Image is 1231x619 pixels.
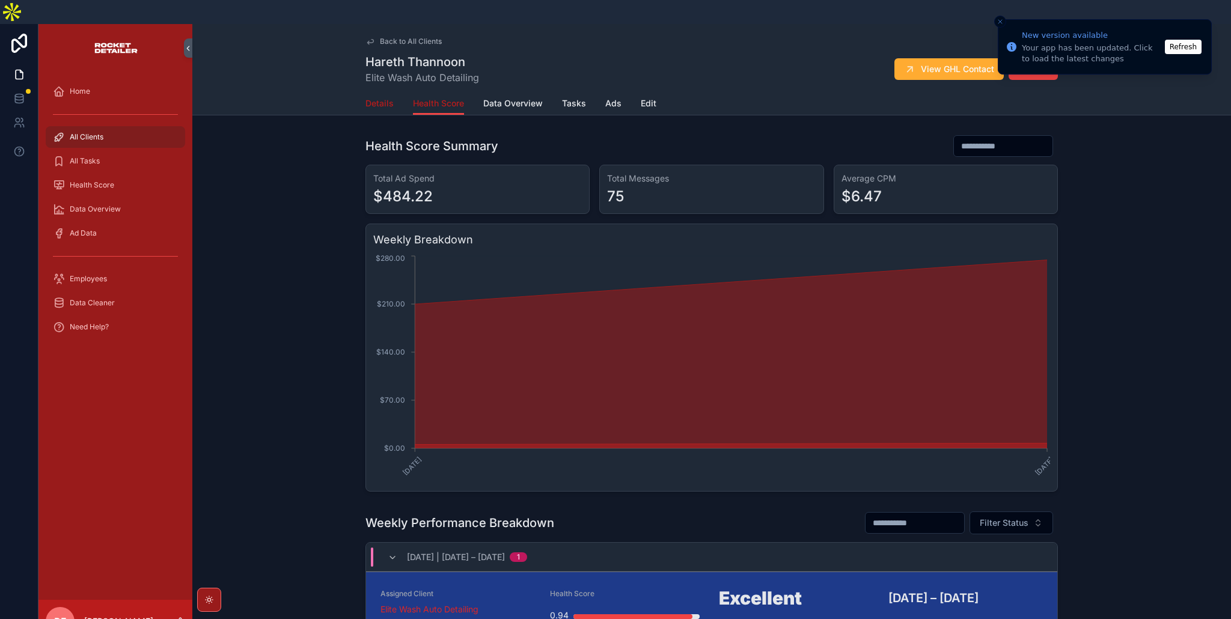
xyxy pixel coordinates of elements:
[607,187,624,206] div: 75
[46,174,185,196] a: Health Score
[994,16,1006,28] button: Close toast
[46,198,185,220] a: Data Overview
[380,37,442,46] span: Back to All Clients
[38,72,192,353] div: scrollable content
[894,58,1004,80] button: View GHL Contact
[413,93,464,115] a: Health Score
[46,81,185,102] a: Home
[46,126,185,148] a: All Clients
[1165,40,1202,54] button: Refresh
[641,97,656,109] span: Edit
[483,97,543,109] span: Data Overview
[365,37,442,46] a: Back to All Clients
[373,172,582,184] h3: Total Ad Spend
[46,268,185,290] a: Employees
[605,97,622,109] span: Ads
[70,180,114,190] span: Health Score
[70,228,97,238] span: Ad Data
[517,552,520,562] div: 1
[719,589,874,612] h1: Excellent
[365,138,498,154] h1: Health Score Summary
[407,551,505,563] span: [DATE] | [DATE] – [DATE]
[970,511,1053,534] button: Select Button
[842,172,1050,184] h3: Average CPM
[1022,29,1161,41] div: New version available
[70,298,115,308] span: Data Cleaner
[70,156,100,166] span: All Tasks
[376,254,405,263] tspan: $280.00
[46,150,185,172] a: All Tasks
[70,204,121,214] span: Data Overview
[46,292,185,314] a: Data Cleaner
[605,93,622,117] a: Ads
[373,253,1050,484] div: chart
[888,589,1043,607] h3: [DATE] – [DATE]
[380,589,536,599] span: Assigned Client
[70,274,107,284] span: Employees
[1033,455,1055,477] text: [DATE]
[607,172,816,184] h3: Total Messages
[641,93,656,117] a: Edit
[562,97,586,109] span: Tasks
[365,70,479,85] span: Elite Wash Auto Detailing
[46,222,185,244] a: Ad Data
[377,299,405,308] tspan: $210.00
[365,53,479,70] h1: Hareth Thannoon
[413,97,464,109] span: Health Score
[980,517,1028,529] span: Filter Status
[921,63,994,75] span: View GHL Contact
[1022,43,1161,64] div: Your app has been updated. Click to load the latest changes
[483,93,543,117] a: Data Overview
[562,93,586,117] a: Tasks
[384,444,405,453] tspan: $0.00
[380,395,405,404] tspan: $70.00
[402,455,423,477] text: [DATE]
[70,87,90,96] span: Home
[70,132,103,142] span: All Clients
[842,187,882,206] div: $6.47
[93,38,138,58] img: App logo
[550,589,705,599] span: Health Score
[365,93,394,117] a: Details
[365,514,554,531] h1: Weekly Performance Breakdown
[376,347,405,356] tspan: $140.00
[365,97,394,109] span: Details
[373,187,433,206] div: $484.22
[373,231,1050,248] h3: Weekly Breakdown
[70,322,109,332] span: Need Help?
[46,316,185,338] a: Need Help?
[380,603,478,615] a: Elite Wash Auto Detailing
